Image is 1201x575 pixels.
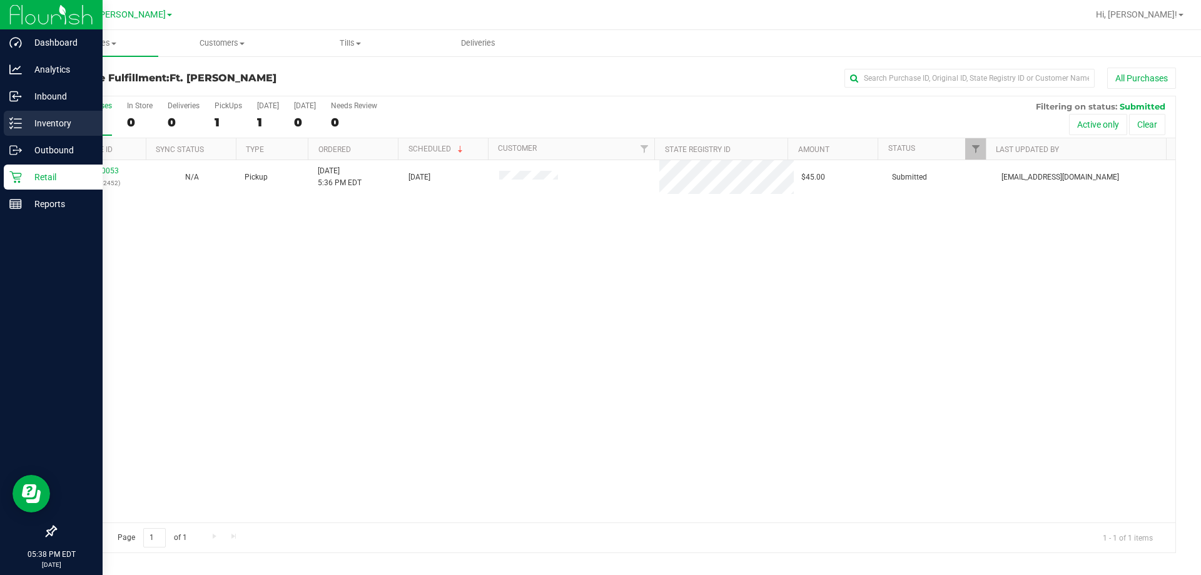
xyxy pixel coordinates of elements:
button: N/A [185,171,199,183]
span: Filtering on status: [1036,101,1117,111]
p: Retail [22,170,97,185]
span: Ft. [PERSON_NAME] [84,9,166,20]
span: [EMAIL_ADDRESS][DOMAIN_NAME] [1001,171,1119,183]
a: State Registry ID [665,145,731,154]
p: Inbound [22,89,97,104]
span: Deliveries [444,38,512,49]
div: [DATE] [257,101,279,110]
a: Sync Status [156,145,204,154]
inline-svg: Outbound [9,144,22,156]
span: Pickup [245,171,268,183]
span: Submitted [1120,101,1165,111]
div: 1 [257,115,279,130]
a: Scheduled [408,145,465,153]
div: 0 [294,115,316,130]
input: Search Purchase ID, Original ID, State Registry ID or Customer Name... [844,69,1095,88]
span: Not Applicable [185,173,199,181]
p: Inventory [22,116,97,131]
span: [DATE] [408,171,430,183]
div: Deliveries [168,101,200,110]
div: [DATE] [294,101,316,110]
div: PickUps [215,101,242,110]
span: $45.00 [801,171,825,183]
button: All Purchases [1107,68,1176,89]
span: Hi, [PERSON_NAME]! [1096,9,1177,19]
span: Tills [287,38,414,49]
div: In Store [127,101,153,110]
inline-svg: Retail [9,171,22,183]
span: 1 - 1 of 1 items [1093,528,1163,547]
button: Clear [1129,114,1165,135]
a: Ordered [318,145,351,154]
a: Tills [286,30,415,56]
a: Amount [798,145,829,154]
a: Customers [158,30,286,56]
div: 0 [331,115,377,130]
inline-svg: Analytics [9,63,22,76]
inline-svg: Inbound [9,90,22,103]
div: 0 [127,115,153,130]
p: Outbound [22,143,97,158]
h3: Purchase Fulfillment: [55,73,428,84]
p: Reports [22,196,97,211]
inline-svg: Inventory [9,117,22,130]
div: Needs Review [331,101,377,110]
a: Deliveries [414,30,542,56]
p: Analytics [22,62,97,77]
iframe: Resource center [13,475,50,512]
span: Ft. [PERSON_NAME] [170,72,276,84]
a: Status [888,144,915,153]
a: Customer [498,144,537,153]
inline-svg: Dashboard [9,36,22,49]
a: Filter [965,138,986,160]
a: Type [246,145,264,154]
div: 0 [168,115,200,130]
inline-svg: Reports [9,198,22,210]
a: Filter [634,138,654,160]
input: 1 [143,528,166,547]
p: [DATE] [6,560,97,569]
div: 1 [215,115,242,130]
a: 11820053 [84,166,119,175]
span: [DATE] 5:36 PM EDT [318,165,362,189]
p: Dashboard [22,35,97,50]
span: Page of 1 [107,528,197,547]
span: Customers [159,38,286,49]
p: 05:38 PM EDT [6,549,97,560]
span: Submitted [892,171,927,183]
a: Last Updated By [996,145,1059,154]
button: Active only [1069,114,1127,135]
